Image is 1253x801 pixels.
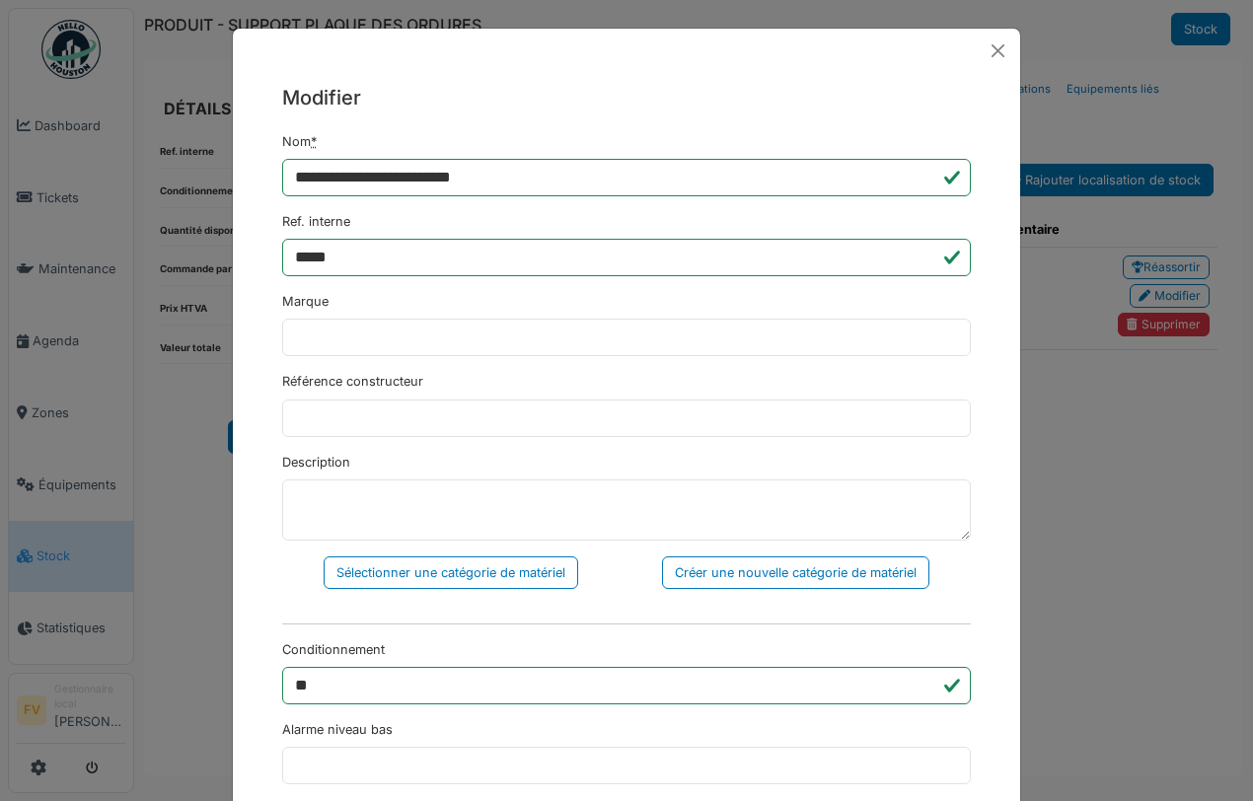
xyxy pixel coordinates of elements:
label: Conditionnement [282,640,385,659]
label: Description [282,453,350,472]
div: Créer une nouvelle catégorie de matériel [662,556,929,589]
div: Sélectionner une catégorie de matériel [324,556,578,589]
h5: Modifier [282,83,971,112]
label: Référence constructeur [282,372,423,391]
label: Ref. interne [282,212,350,231]
label: Nom [282,132,317,151]
label: Marque [282,292,329,311]
abbr: Requis [311,134,317,149]
button: Close [984,36,1012,65]
label: Alarme niveau bas [282,720,393,739]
